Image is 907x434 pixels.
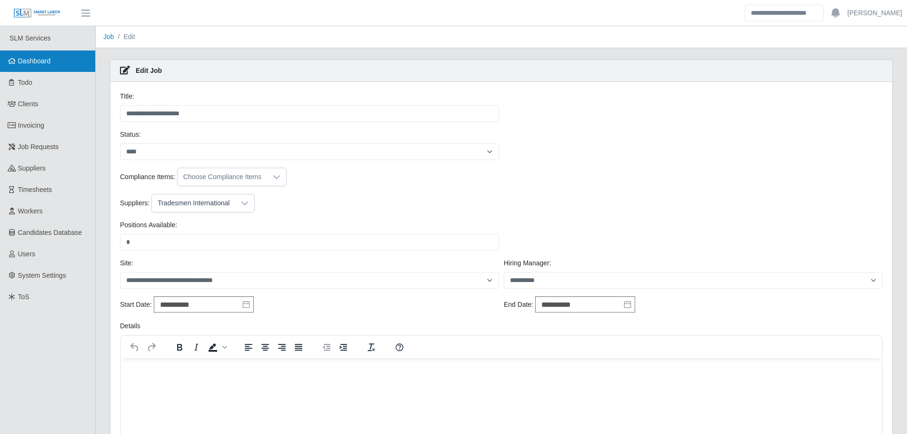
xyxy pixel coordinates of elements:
[120,300,152,310] label: Start Date:
[120,130,141,140] label: Status:
[18,57,51,65] span: Dashboard
[120,321,140,331] label: Details
[13,8,61,19] img: SLM Logo
[127,341,143,354] button: Undo
[18,164,46,172] span: Suppliers
[120,258,133,268] label: Site:
[143,341,159,354] button: Redo
[103,33,114,40] a: Job
[319,341,335,354] button: Decrease indent
[257,341,273,354] button: Align center
[18,293,30,301] span: ToS
[120,220,177,230] label: Positions Available:
[120,172,175,182] label: Compliance Items:
[335,341,351,354] button: Increase indent
[18,207,43,215] span: Workers
[504,258,551,268] label: Hiring Manager:
[178,168,267,186] div: Choose Compliance Items
[18,143,59,151] span: Job Requests
[120,91,134,101] label: Title:
[114,32,135,42] li: Edit
[391,341,408,354] button: Help
[18,272,66,279] span: System Settings
[18,250,36,258] span: Users
[274,341,290,354] button: Align right
[290,341,307,354] button: Justify
[18,100,39,108] span: Clients
[18,79,32,86] span: Todo
[10,34,50,42] span: SLM Services
[18,229,82,236] span: Candidates Database
[240,341,257,354] button: Align left
[205,341,229,354] div: Background color Black
[504,300,533,310] label: End Date:
[152,194,235,212] div: Tradesmen International
[188,341,204,354] button: Italic
[120,198,150,208] label: Suppliers:
[136,67,162,74] strong: Edit Job
[18,121,44,129] span: Invoicing
[745,5,824,21] input: Search
[363,341,379,354] button: Clear formatting
[171,341,188,354] button: Bold
[847,8,902,18] a: [PERSON_NAME]
[18,186,52,193] span: Timesheets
